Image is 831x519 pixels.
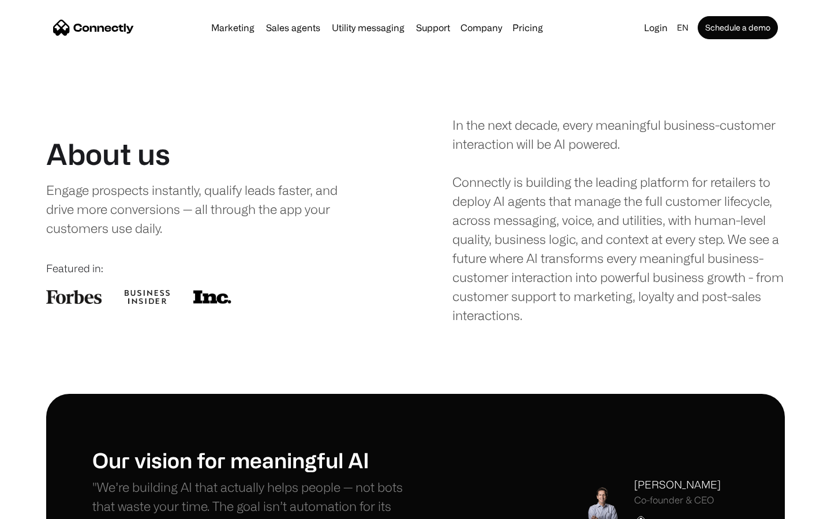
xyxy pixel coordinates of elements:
a: Login [639,20,672,36]
div: Featured in: [46,261,379,276]
div: Company [461,20,502,36]
div: Co-founder & CEO [634,495,721,506]
div: In the next decade, every meaningful business-customer interaction will be AI powered. Connectly ... [452,115,785,325]
h1: About us [46,137,170,171]
a: Support [411,23,455,32]
aside: Language selected: English [12,498,69,515]
ul: Language list [23,499,69,515]
a: Pricing [508,23,548,32]
a: Utility messaging [327,23,409,32]
h1: Our vision for meaningful AI [92,447,415,472]
div: [PERSON_NAME] [634,477,721,492]
a: Marketing [207,23,259,32]
a: Schedule a demo [698,16,778,39]
div: en [677,20,688,36]
a: Sales agents [261,23,325,32]
div: Engage prospects instantly, qualify leads faster, and drive more conversions — all through the ap... [46,180,362,238]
